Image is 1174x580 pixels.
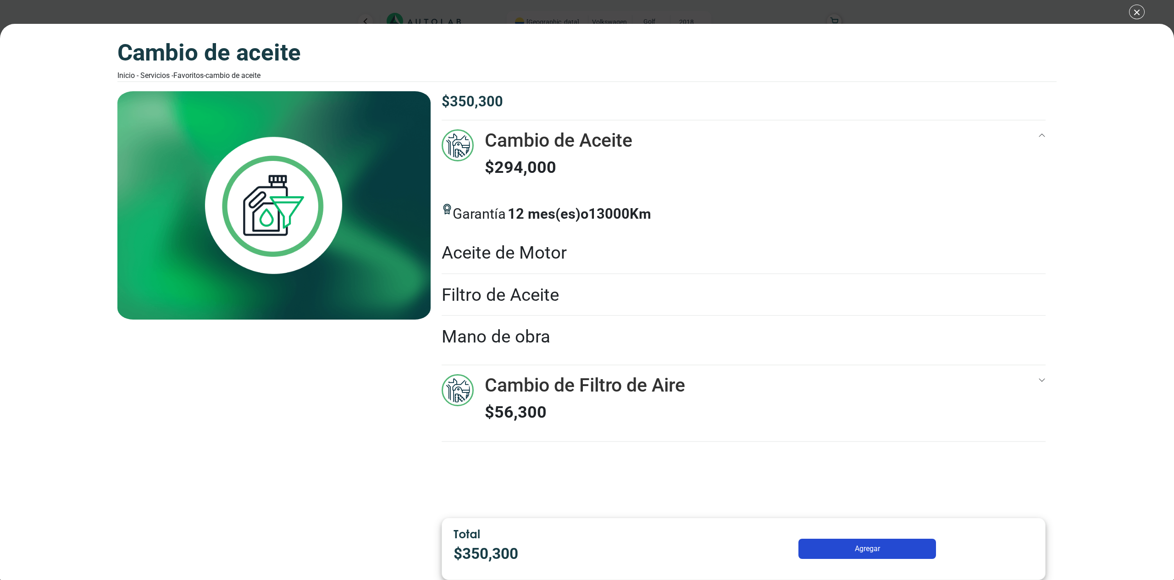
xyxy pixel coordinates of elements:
[485,129,632,152] h3: Cambio de Aceite
[442,316,1046,357] li: Mano de obra
[205,71,260,80] font: Cambio de Aceite
[454,527,480,541] span: Total
[442,374,474,406] img: mantenimiento_general-v3.svg
[485,400,685,425] p: $ 56,300
[442,232,1046,274] li: Aceite de Motor
[117,39,301,66] h3: Cambio de Aceite
[798,539,936,559] button: Agregar
[485,155,632,180] p: $ 294,000
[485,374,685,397] h3: Cambio de Filtro de Aire
[453,204,651,232] span: Garantía
[442,274,1046,316] li: Filtro de Aceite
[508,204,651,225] p: 12 mes(es) o 13000 Km
[442,129,474,161] img: mantenimiento_general-v3.svg
[454,542,687,565] p: $ 350,300
[442,91,1046,112] p: $ 350,300
[117,70,301,81] div: Inicio - Servicios - Favoritos -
